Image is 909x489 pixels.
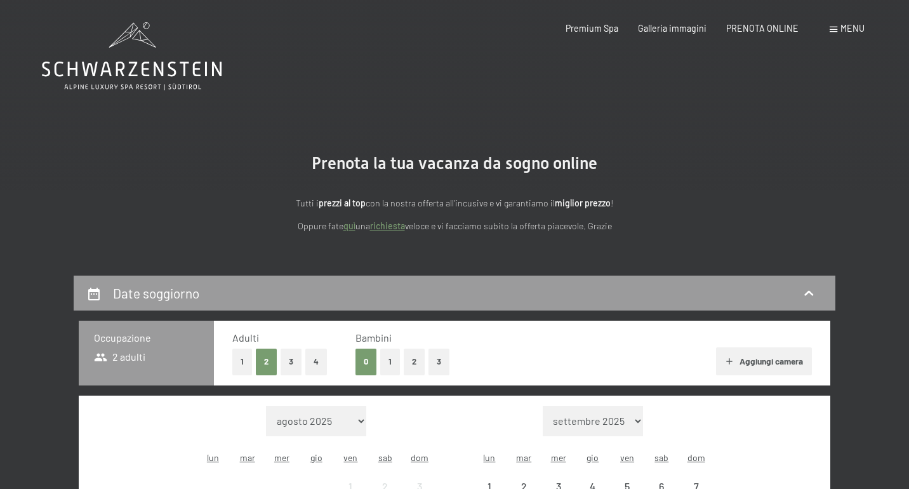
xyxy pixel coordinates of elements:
p: Oppure fate una veloce e vi facciamo subito la offerta piacevole. Grazie [175,219,734,234]
abbr: giovedì [587,452,599,463]
abbr: venerdì [620,452,634,463]
abbr: sabato [378,452,392,463]
abbr: venerdì [343,452,357,463]
a: PRENOTA ONLINE [726,23,799,34]
strong: miglior prezzo [555,198,611,208]
button: 2 [404,349,425,375]
span: 2 adulti [94,350,145,364]
strong: prezzi al top [319,198,366,208]
a: Premium Spa [566,23,618,34]
button: 1 [232,349,252,375]
p: Tutti i con la nostra offerta all'incusive e vi garantiamo il ! [175,196,734,211]
button: 2 [256,349,277,375]
a: quì [343,220,355,231]
abbr: martedì [240,452,255,463]
abbr: sabato [654,452,668,463]
a: Galleria immagini [638,23,707,34]
button: Aggiungi camera [716,347,812,375]
abbr: martedì [516,452,531,463]
a: richiesta [370,220,405,231]
abbr: mercoledì [274,452,289,463]
button: 1 [380,349,400,375]
span: Menu [840,23,865,34]
abbr: domenica [411,452,428,463]
abbr: lunedì [483,452,495,463]
button: 3 [281,349,302,375]
abbr: mercoledì [551,452,566,463]
abbr: giovedì [310,452,322,463]
button: 3 [428,349,449,375]
button: 0 [355,349,376,375]
h3: Occupazione [94,331,199,345]
span: Prenota la tua vacanza da sogno online [312,154,597,173]
abbr: lunedì [207,452,219,463]
h2: Date soggiorno [113,285,199,301]
abbr: domenica [687,452,705,463]
span: Bambini [355,332,392,344]
button: 4 [305,349,327,375]
span: Adulti [232,332,259,344]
